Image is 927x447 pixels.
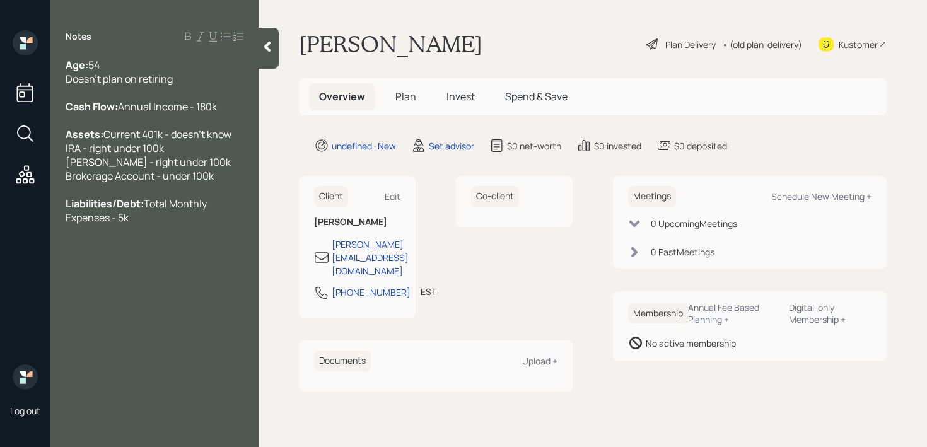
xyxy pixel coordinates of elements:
div: Digital-only Membership + [789,301,872,325]
h6: Co-client [471,186,519,207]
div: Log out [10,405,40,417]
div: Annual Fee Based Planning + [688,301,779,325]
span: Current 401k - doesn't know IRA - right under 100k [PERSON_NAME] - right under 100k Brokerage Acc... [66,127,231,183]
span: Assets: [66,127,103,141]
span: Total Monthly Expenses - 5k [66,197,209,224]
span: Liabilities/Debt: [66,197,144,211]
div: Upload + [522,355,557,367]
h6: Meetings [628,186,676,207]
div: 0 Past Meeting s [651,245,714,258]
div: [PHONE_NUMBER] [332,286,411,299]
div: EST [421,285,436,298]
label: Notes [66,30,91,43]
div: • (old plan-delivery) [722,38,802,51]
span: 54 Doesn't plan on retiring [66,58,173,86]
span: Spend & Save [505,90,568,103]
h6: Membership [628,303,688,324]
span: Plan [395,90,416,103]
h6: Documents [314,351,371,371]
div: undefined · New [332,139,396,153]
div: [PERSON_NAME][EMAIL_ADDRESS][DOMAIN_NAME] [332,238,409,277]
div: Schedule New Meeting + [771,190,872,202]
div: $0 net-worth [507,139,561,153]
div: Kustomer [839,38,878,51]
div: Edit [385,190,400,202]
span: Cash Flow: [66,100,118,113]
span: Annual Income - 180k [118,100,217,113]
h1: [PERSON_NAME] [299,30,482,58]
div: Set advisor [429,139,474,153]
span: Age: [66,58,88,72]
h6: Client [314,186,348,207]
h6: [PERSON_NAME] [314,217,400,228]
img: retirable_logo.png [13,364,38,390]
div: 0 Upcoming Meeting s [651,217,737,230]
span: Overview [319,90,365,103]
div: $0 invested [594,139,641,153]
div: No active membership [646,337,736,350]
span: Invest [446,90,475,103]
div: $0 deposited [674,139,727,153]
div: Plan Delivery [665,38,716,51]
